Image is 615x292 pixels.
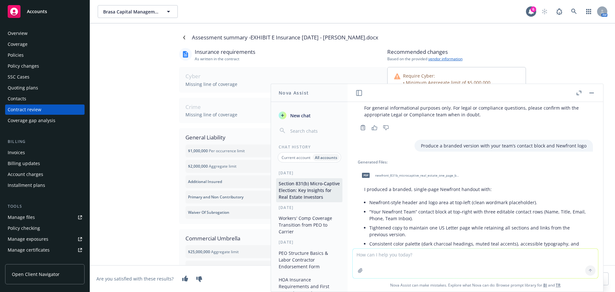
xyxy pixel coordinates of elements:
[276,178,342,202] button: Section 831(b) Micro-Captive Election: Key Insights for Real Estate Investors
[5,245,85,255] a: Manage certificates
[185,81,381,88] div: Missing line of coverage
[188,148,245,154] div: Per occurrence limit
[8,147,25,158] div: Invoices
[8,83,38,93] div: Quoting plans
[403,79,490,86] p: • Minimum Aggregate limit of $5,000,000
[5,234,85,244] a: Manage exposures
[185,191,381,204] div: Primary and Non Contributory
[185,234,381,243] div: Commercial Umbrella
[271,239,348,245] div: [DATE]
[98,5,178,18] button: Brasa Capital Management, LLC
[195,56,255,62] div: As written in the contract
[276,110,342,121] button: New chat
[568,5,580,18] a: Search
[387,56,526,62] div: Based on the provided
[188,148,208,154] span: $1,000,000
[188,249,210,254] span: $25,000,000
[5,94,85,104] a: Contacts
[364,186,586,193] p: I produced a branded, single‑page Newfront handout with:
[5,147,85,158] a: Invoices
[428,56,463,62] a: vendor information
[8,72,29,82] div: SSC Cases
[5,115,85,126] a: Coverage gap analysis
[553,5,566,18] a: Report a Bug
[8,158,40,169] div: Billing updates
[185,111,381,118] div: Missing line of coverage
[271,170,348,176] div: [DATE]
[5,180,85,190] a: Installment plans
[5,104,85,115] a: Contract review
[362,173,370,178] span: pdf
[8,245,50,255] div: Manage certificates
[8,180,45,190] div: Installment plans
[543,282,547,288] a: BI
[185,103,381,111] div: Crime
[556,282,561,288] a: TR
[315,155,337,160] p: All accounts
[8,234,48,244] div: Manage exposures
[8,256,40,266] div: Manage claims
[538,5,551,18] a: Start snowing
[8,169,43,179] div: Account charges
[364,104,586,118] p: For general informational purposes only. For legal or compliance questions, please confirm with t...
[271,205,348,210] div: [DATE]
[369,198,586,207] li: Newfront‑style header and logo area at top‑left (clean wordmark placeholder).
[185,206,381,219] div: Waiver Of Subrogation
[27,9,47,14] span: Accounts
[8,28,28,38] div: Overview
[192,33,378,42] div: Assessment summary - EXHIBIT E Insurance [DATE] - [PERSON_NAME].docx
[403,72,490,79] p: Require Cyber:
[279,89,309,96] h1: Nova Assist
[282,155,310,160] p: Current account
[360,125,366,130] svg: Copy to clipboard
[369,223,586,239] li: Tightened copy to maintain one US Letter page while retaining all sections and links from the pre...
[369,239,586,255] li: Consistent color palette (dark charcoal headings, muted teal accents), accessible typography, and...
[8,212,35,222] div: Manage files
[358,159,593,165] div: Generated Files:
[375,173,459,178] span: newfront_831b_microcaptive_real_estate_one_page_branded.pdf
[188,249,239,254] div: Aggregate limit
[5,3,85,21] a: Accounts
[5,169,85,179] a: Account charges
[5,203,85,210] div: Tools
[5,256,85,266] a: Manage claims
[5,158,85,169] a: Billing updates
[185,175,381,188] div: Additional Insured
[188,163,236,169] div: Aggregate limit
[195,48,255,56] div: Insurance requirements
[12,271,60,278] span: Open Client Navigator
[5,50,85,60] a: Policies
[96,276,174,282] div: Are you satisfied with these results?
[8,94,26,104] div: Contacts
[8,50,24,60] div: Policies
[103,8,159,15] span: Brasa Capital Management, LLC
[185,72,381,80] div: Cyber
[289,126,340,135] input: Search chats
[421,142,586,149] p: Produce a branded version with your team’s contact block and Newfront logo
[5,138,85,145] div: Billing
[350,279,601,292] span: Nova Assist can make mistakes. Explore what Nova can do: Browse prompt library for and
[530,6,536,12] div: 6
[179,32,189,43] a: Navigate back
[5,61,85,71] a: Policy changes
[5,83,85,93] a: Quoting plans
[8,223,40,233] div: Policy checking
[271,144,348,150] div: Chat History
[5,223,85,233] a: Policy checking
[8,115,55,126] div: Coverage gap analysis
[582,5,595,18] a: Switch app
[276,248,342,272] button: PEO Structure Basics & Labor Contractor Endorsement Form
[381,123,391,132] button: Thumbs down
[5,39,85,49] a: Coverage
[369,207,586,223] li: “Your Newfront Team” contact block at top‑right with three editable contact rows (Name, Title, Em...
[185,133,381,142] div: General Liability
[358,167,460,183] div: pdfnewfront_831b_microcaptive_real_estate_one_page_branded.pdf
[8,104,41,115] div: Contract review
[5,212,85,222] a: Manage files
[5,28,85,38] a: Overview
[387,48,526,56] div: Recommended changes
[289,112,311,119] span: New chat
[5,72,85,82] a: SSC Cases
[188,163,208,169] span: $2,000,000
